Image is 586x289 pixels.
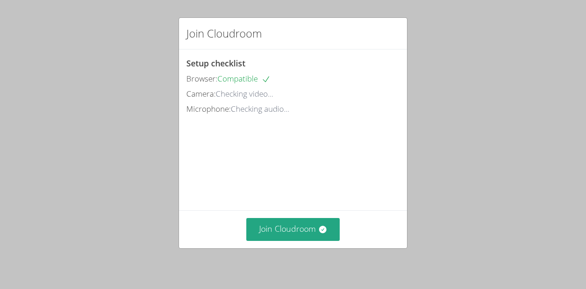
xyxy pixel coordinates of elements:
span: Checking audio... [231,104,289,114]
button: Join Cloudroom [246,218,340,240]
span: Compatible [217,73,271,84]
h2: Join Cloudroom [186,25,262,42]
span: Checking video... [216,88,273,99]
span: Setup checklist [186,58,245,69]
span: Browser: [186,73,217,84]
span: Microphone: [186,104,231,114]
span: Camera: [186,88,216,99]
